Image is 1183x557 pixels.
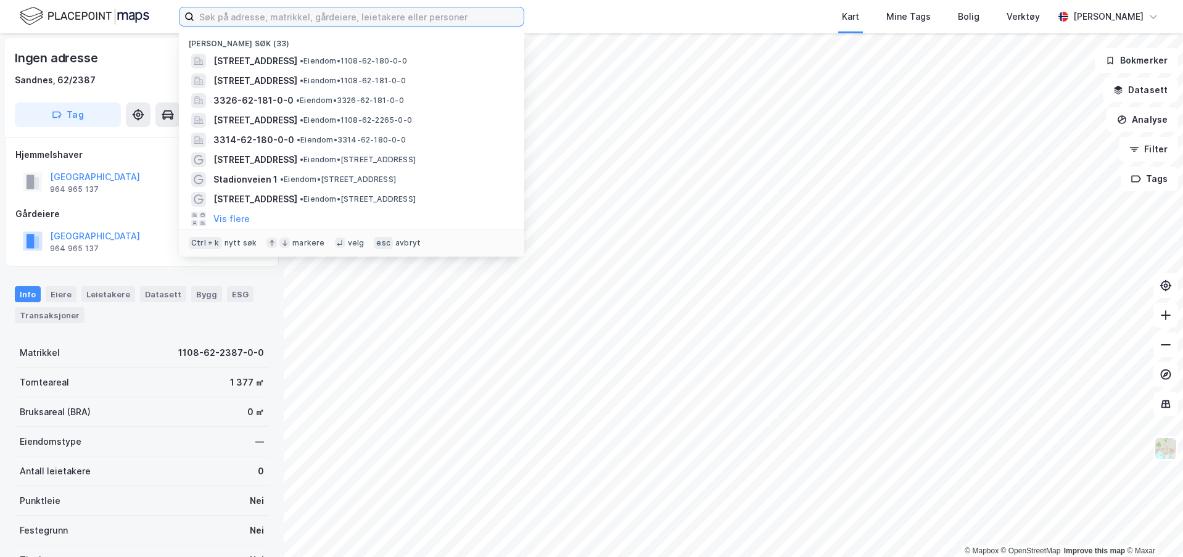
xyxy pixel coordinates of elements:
a: OpenStreetMap [1001,547,1061,555]
button: Vis flere [213,212,250,226]
div: Nei [250,493,264,508]
div: 964 965 137 [50,184,99,194]
div: Kart [842,9,859,24]
div: [PERSON_NAME] søk (33) [179,29,524,51]
span: Eiendom • [STREET_ADDRESS] [300,155,416,165]
span: • [300,76,303,85]
span: Eiendom • [STREET_ADDRESS] [300,194,416,204]
iframe: Chat Widget [1121,498,1183,557]
span: Stadionveien 1 [213,172,278,187]
div: Bolig [958,9,979,24]
div: velg [348,238,365,248]
div: avbryt [395,238,421,248]
div: Festegrunn [20,523,68,538]
div: Ingen adresse [15,48,100,68]
span: [STREET_ADDRESS] [213,113,297,128]
div: Matrikkel [20,345,60,360]
div: Punktleie [20,493,60,508]
span: [STREET_ADDRESS] [213,192,297,207]
div: Mine Tags [886,9,931,24]
div: Verktøy [1007,9,1040,24]
div: esc [374,237,393,249]
div: Info [15,286,41,302]
div: Gårdeiere [15,207,268,221]
span: [STREET_ADDRESS] [213,73,297,88]
span: Eiendom • [STREET_ADDRESS] [280,175,396,184]
button: Tags [1121,167,1178,191]
span: [STREET_ADDRESS] [213,152,297,167]
span: Eiendom • 1108-62-180-0-0 [300,56,407,66]
span: Eiendom • 1108-62-2265-0-0 [300,115,412,125]
span: • [296,96,300,105]
div: [PERSON_NAME] [1073,9,1144,24]
div: markere [292,238,324,248]
div: 0 ㎡ [247,405,264,419]
div: Eiere [46,286,76,302]
div: Datasett [140,286,186,302]
div: Eiendomstype [20,434,81,449]
div: Transaksjoner [15,307,84,323]
a: Mapbox [965,547,999,555]
div: Kontrollprogram for chat [1121,498,1183,557]
button: Datasett [1103,78,1178,102]
div: — [255,434,264,449]
div: Antall leietakere [20,464,91,479]
span: [STREET_ADDRESS] [213,54,297,68]
span: 3314-62-180-0-0 [213,133,294,147]
div: 964 965 137 [50,244,99,254]
span: • [297,135,300,144]
span: • [300,115,303,125]
span: 3326-62-181-0-0 [213,93,294,108]
a: Improve this map [1064,547,1125,555]
div: Nei [250,523,264,538]
span: Eiendom • 3326-62-181-0-0 [296,96,404,105]
div: Sandnes, 62/2387 [15,73,96,88]
div: ESG [227,286,253,302]
div: 1 377 ㎡ [230,375,264,390]
div: Tomteareal [20,375,69,390]
div: 1108-62-2387-0-0 [178,345,264,360]
div: Bygg [191,286,222,302]
button: Tag [15,102,121,127]
div: Leietakere [81,286,135,302]
input: Søk på adresse, matrikkel, gårdeiere, leietakere eller personer [194,7,524,26]
div: Ctrl + k [189,237,222,249]
button: Filter [1119,137,1178,162]
span: • [300,56,303,65]
div: Hjemmelshaver [15,147,268,162]
button: Analyse [1107,107,1178,132]
span: • [280,175,284,184]
span: • [300,155,303,164]
span: • [300,194,303,204]
div: Bruksareal (BRA) [20,405,91,419]
button: Bokmerker [1095,48,1178,73]
div: nytt søk [225,238,257,248]
span: Eiendom • 3314-62-180-0-0 [297,135,406,145]
span: Eiendom • 1108-62-181-0-0 [300,76,406,86]
div: 0 [258,464,264,479]
img: logo.f888ab2527a4732fd821a326f86c7f29.svg [20,6,149,27]
img: Z [1154,437,1177,460]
